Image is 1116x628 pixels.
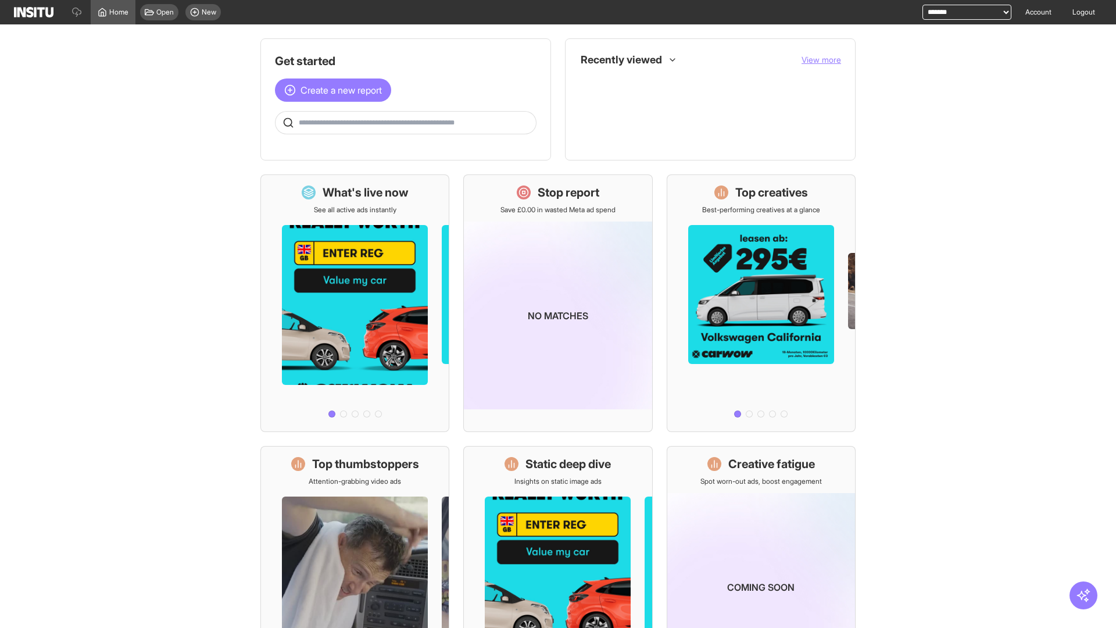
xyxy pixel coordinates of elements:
[667,174,856,432] a: Top creativesBest-performing creatives at a glance
[275,78,391,102] button: Create a new report
[14,7,53,17] img: Logo
[500,205,616,215] p: Save £0.00 in wasted Meta ad spend
[312,456,419,472] h1: Top thumbstoppers
[802,54,841,66] button: View more
[525,456,611,472] h1: Static deep dive
[514,477,602,486] p: Insights on static image ads
[275,53,536,69] h1: Get started
[156,8,174,17] span: Open
[323,184,409,201] h1: What's live now
[260,174,449,432] a: What's live nowSee all active ads instantly
[802,55,841,65] span: View more
[463,174,652,432] a: Stop reportSave £0.00 in wasted Meta ad spendNo matches
[528,309,588,323] p: No matches
[301,83,382,97] span: Create a new report
[538,184,599,201] h1: Stop report
[309,477,401,486] p: Attention-grabbing video ads
[202,8,216,17] span: New
[109,8,128,17] span: Home
[464,222,652,409] img: coming-soon-gradient_kfitwp.png
[735,184,808,201] h1: Top creatives
[314,205,396,215] p: See all active ads instantly
[702,205,820,215] p: Best-performing creatives at a glance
